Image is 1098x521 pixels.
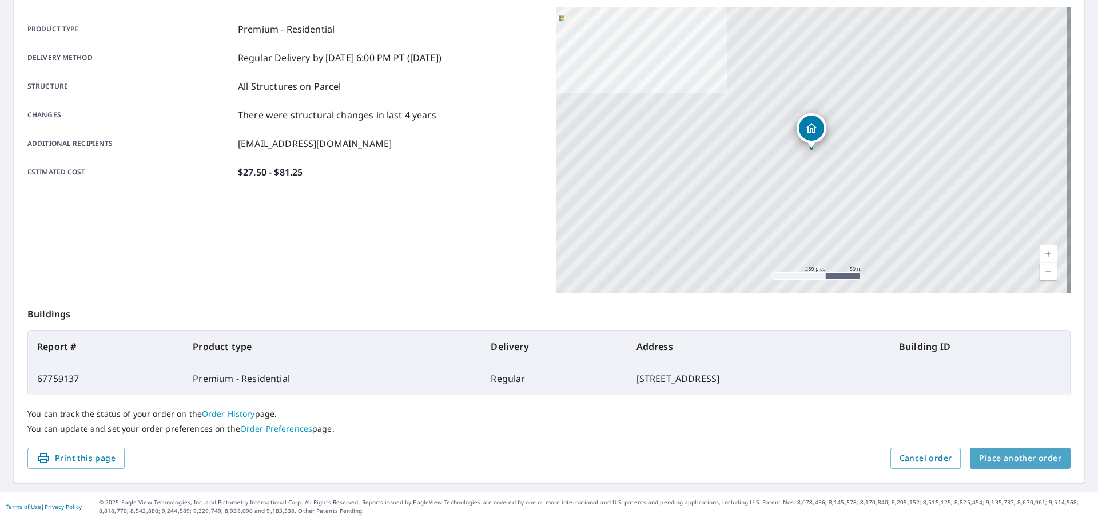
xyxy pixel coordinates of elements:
[184,363,482,395] td: Premium - Residential
[99,498,1092,515] p: © 2025 Eagle View Technologies, Inc. and Pictometry International Corp. All Rights Reserved. Repo...
[238,51,441,65] p: Regular Delivery by [DATE] 6:00 PM PT ([DATE])
[627,331,890,363] th: Address
[900,451,952,466] span: Cancel order
[970,448,1071,469] button: Place another order
[238,137,392,150] p: [EMAIL_ADDRESS][DOMAIN_NAME]
[6,503,41,511] a: Terms of Use
[27,409,1071,419] p: You can track the status of your order on the page.
[238,22,335,36] p: Premium - Residential
[28,363,184,395] td: 67759137
[6,503,82,510] p: |
[890,331,1070,363] th: Building ID
[27,448,125,469] button: Print this page
[238,79,341,93] p: All Structures on Parcel
[27,165,233,179] p: Estimated cost
[482,363,627,395] td: Regular
[1040,245,1057,263] a: Nivel actual 17, ampliar
[27,424,1071,434] p: You can update and set your order preferences on the page.
[27,293,1071,330] p: Buildings
[979,451,1061,466] span: Place another order
[240,423,312,434] a: Order Preferences
[238,108,436,122] p: There were structural changes in last 4 years
[1040,263,1057,280] a: Nivel actual 17, alejar
[890,448,961,469] button: Cancel order
[238,165,303,179] p: $27.50 - $81.25
[28,331,184,363] th: Report #
[45,503,82,511] a: Privacy Policy
[202,408,255,419] a: Order History
[797,113,826,149] div: Dropped pin, building 1, Residential property, 10006 A St S Tacoma, WA 98444
[37,451,116,466] span: Print this page
[27,51,233,65] p: Delivery method
[627,363,890,395] td: [STREET_ADDRESS]
[482,331,627,363] th: Delivery
[27,108,233,122] p: Changes
[184,331,482,363] th: Product type
[27,22,233,36] p: Product type
[27,137,233,150] p: Additional recipients
[27,79,233,93] p: Structure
